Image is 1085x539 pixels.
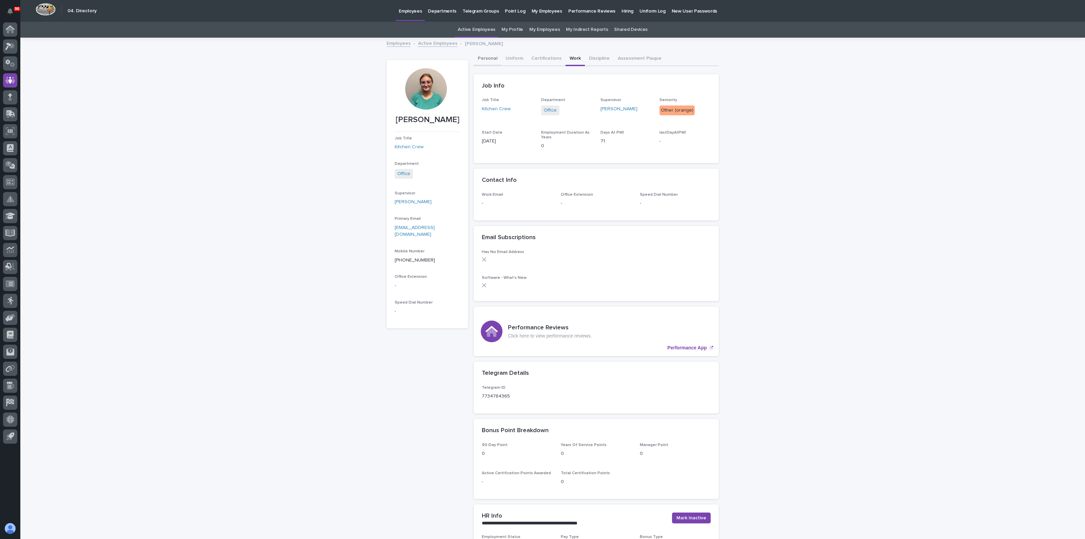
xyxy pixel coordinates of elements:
[387,39,411,47] a: Employees
[561,478,632,485] p: 0
[482,193,503,197] span: Work Email
[482,276,527,280] span: Software - What's New
[640,193,678,197] span: Speed Dial Number
[67,8,97,14] h2: 04. Directory
[482,234,536,242] h2: Email Subscriptions
[482,478,553,485] p: -
[600,105,637,113] a: [PERSON_NAME]
[458,22,495,38] a: Active Employees
[395,225,435,237] a: [EMAIL_ADDRESS][DOMAIN_NAME]
[482,131,502,135] span: Start Date
[527,52,566,66] button: Certifications
[395,136,412,140] span: Job Title
[482,513,502,520] h2: HR Info
[600,98,621,102] span: Supervisor
[659,105,695,115] div: Other (orange)
[397,170,410,177] a: Office
[561,471,610,475] span: Total Certification Points
[566,52,585,66] button: Work
[3,521,17,536] button: users-avatar
[395,301,433,305] span: Speed Dial Number
[585,52,614,66] button: Discipline
[566,22,608,38] a: My Indirect Reports
[8,8,17,19] div: Notifications96
[614,22,648,38] a: Shared Devices
[640,443,668,447] span: Manager Point
[395,198,432,206] a: [PERSON_NAME]
[395,162,419,166] span: Department
[659,138,711,145] p: -
[482,98,499,102] span: Job Title
[395,249,425,253] span: Mobile Number
[482,471,551,475] span: Active Certification Points Awarded
[15,6,19,11] p: 96
[395,191,415,195] span: Supervisor
[508,333,592,339] p: Click here to view performance reviews.
[561,193,593,197] span: Office Extension
[541,98,565,102] span: Department
[482,393,510,400] p: 7734784365
[501,22,523,38] a: My Profile
[561,200,632,207] p: -
[3,4,17,18] button: Notifications
[36,3,56,16] img: Workspace Logo
[482,250,524,254] span: Has No Email Address
[395,282,460,289] p: -
[508,324,592,332] h3: Performance Reviews
[544,107,557,114] a: Office
[640,535,663,539] span: Bonus Type
[541,131,590,139] span: Employment Duration As Years
[482,443,508,447] span: 90-Day Point
[395,143,423,151] a: Kitchen Crew
[676,515,706,521] span: Mark Inactive
[482,427,549,435] h2: Bonus Point Breakdown
[561,535,579,539] span: Pay Type
[600,131,624,135] span: Days At PWI
[474,307,719,356] a: Performance App
[482,450,553,457] p: 0
[395,275,427,279] span: Office Extension
[482,386,506,390] span: Telegram ID
[418,39,457,47] a: Active Employees
[395,308,460,315] p: -
[482,105,511,113] a: Kitchen Crew
[474,52,501,66] button: Personal
[482,370,529,377] h2: Telegram Details
[667,345,707,351] p: Performance App
[561,450,632,457] p: 0
[529,22,560,38] a: My Employees
[501,52,527,66] button: Uniform
[482,200,553,207] p: -
[482,138,533,145] p: [DATE]
[614,52,666,66] button: Assessment Plaque
[640,200,711,207] p: -
[395,258,435,263] a: [PHONE_NUMBER]
[541,142,592,150] p: 0
[659,131,686,135] span: lastDayAtPWI
[659,98,677,102] span: Seniority
[395,217,421,221] span: Primary Email
[465,39,503,47] p: [PERSON_NAME]
[640,450,711,457] p: 0
[482,82,505,90] h2: Job Info
[672,513,711,523] button: Mark Inactive
[482,535,520,539] span: Employment Status
[561,443,607,447] span: Years Of Service Points
[395,115,460,125] p: [PERSON_NAME]
[482,177,517,184] h2: Contact Info
[600,138,652,145] p: 71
